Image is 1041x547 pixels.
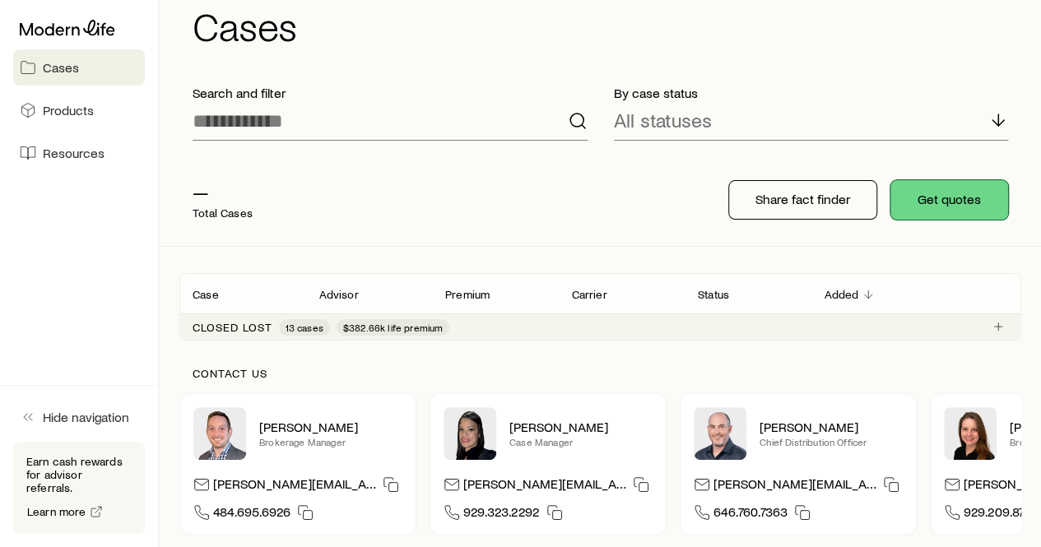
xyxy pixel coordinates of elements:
span: Cases [43,59,79,76]
a: Products [13,92,145,128]
div: Number of US Employees [7,114,240,128]
span: 929.209.8778 [964,503,1037,526]
span: 484.695.6926 [213,503,290,526]
p: [PERSON_NAME] [259,419,402,435]
img: Dan Pierson [694,407,746,460]
p: Case Manager [509,435,653,448]
p: — [193,180,253,203]
p: Search and filter [193,85,588,101]
p: [PERSON_NAME] [760,419,903,435]
img: Brandon Parry [193,407,246,460]
div: Earn cash rewards for advisor referrals.Learn more [13,442,145,534]
p: [PERSON_NAME][EMAIL_ADDRESS][DOMAIN_NAME] [713,475,876,498]
span: 929.323.2292 [463,503,540,526]
p: Total Cases [193,206,253,220]
p: [PERSON_NAME] [509,419,653,435]
p: Earn cash rewards for advisor referrals. [26,455,132,494]
img: Elana Hasten [444,407,496,460]
p: Closed lost [193,321,272,334]
span: $382.66k life premium [343,321,443,334]
a: Number of US Employees 37 [7,114,240,143]
p: By case status [614,85,1009,101]
p: Chief Distribution Officer [760,435,903,448]
p: Contact us [193,367,1008,380]
button: Get quotes [890,180,1008,220]
div: Log Out [7,30,232,43]
span: 646.760.7363 [713,503,788,526]
p: Brokerage Manager [259,435,402,448]
p: Share fact finder [755,191,850,207]
img: Ellen Wall [944,407,997,460]
p: All statuses [614,109,712,132]
img: employees [7,99,76,114]
a: Resources [13,135,145,171]
p: Carrier [571,288,606,301]
div: Client cases [179,273,1021,341]
button: Hide navigation [13,399,145,435]
a: Cases [13,49,145,86]
p: [PERSON_NAME][EMAIL_ADDRESS][DOMAIN_NAME] [213,475,376,498]
span: 13 cases [286,321,323,334]
span: Learn more [27,506,86,517]
span: Resources [43,145,105,161]
button: Share fact finder [728,180,877,220]
p: [PERSON_NAME][EMAIL_ADDRESS][DOMAIN_NAME] [463,475,626,498]
h1: Cases [193,6,1021,45]
span: Products [43,102,94,118]
p: Status [698,288,729,301]
span: Hide navigation [43,409,129,425]
p: Premium [445,288,490,301]
p: Advisor [318,288,358,301]
p: Case [193,288,219,301]
p: Added [824,288,858,301]
img: logo [7,7,119,27]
